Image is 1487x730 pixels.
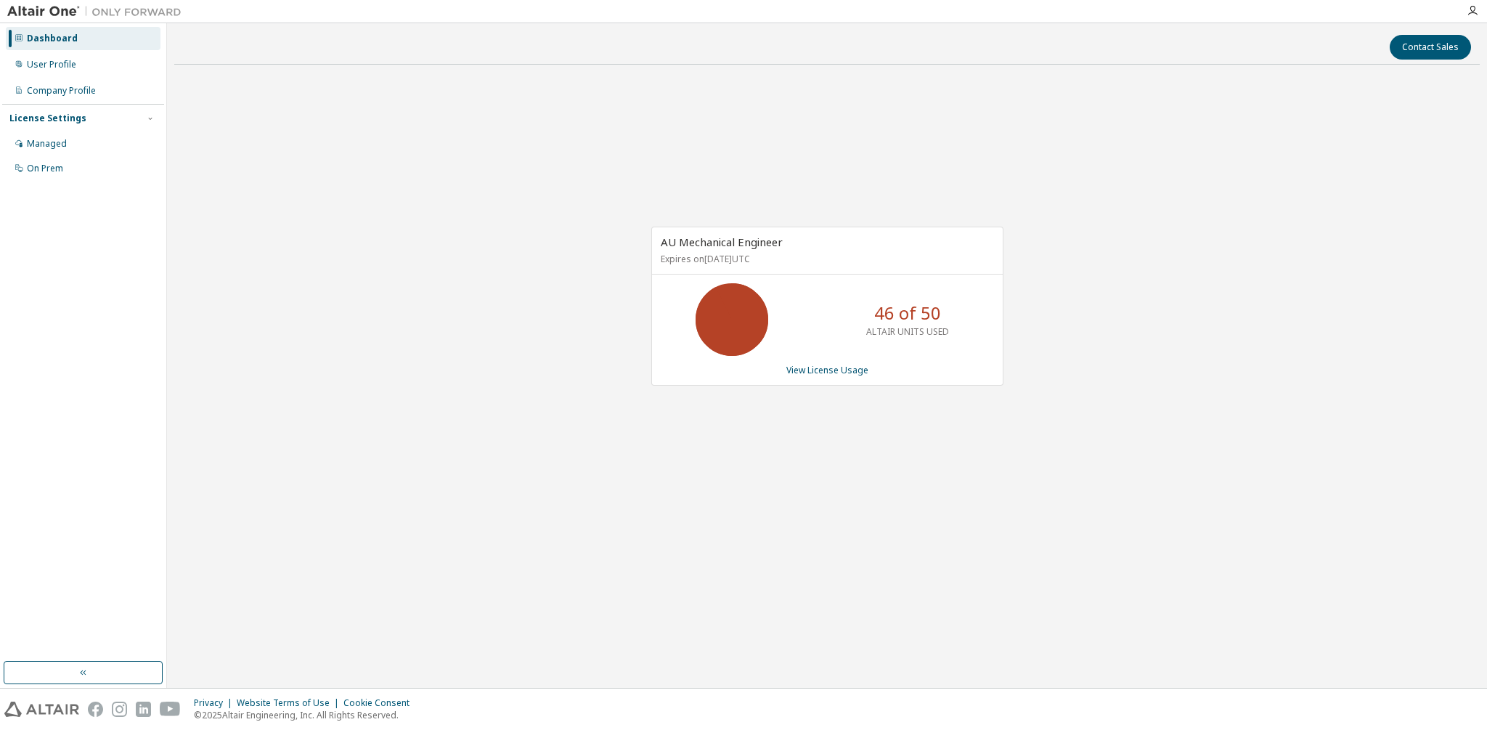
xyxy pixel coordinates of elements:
[27,59,76,70] div: User Profile
[27,138,67,150] div: Managed
[874,301,941,325] p: 46 of 50
[343,697,418,709] div: Cookie Consent
[136,702,151,717] img: linkedin.svg
[786,364,868,376] a: View License Usage
[866,325,949,338] p: ALTAIR UNITS USED
[7,4,189,19] img: Altair One
[661,253,990,265] p: Expires on [DATE] UTC
[27,163,63,174] div: On Prem
[160,702,181,717] img: youtube.svg
[237,697,343,709] div: Website Terms of Use
[27,85,96,97] div: Company Profile
[9,113,86,124] div: License Settings
[27,33,78,44] div: Dashboard
[112,702,127,717] img: instagram.svg
[194,709,418,721] p: © 2025 Altair Engineering, Inc. All Rights Reserved.
[661,235,783,249] span: AU Mechanical Engineer
[88,702,103,717] img: facebook.svg
[194,697,237,709] div: Privacy
[4,702,79,717] img: altair_logo.svg
[1390,35,1471,60] button: Contact Sales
